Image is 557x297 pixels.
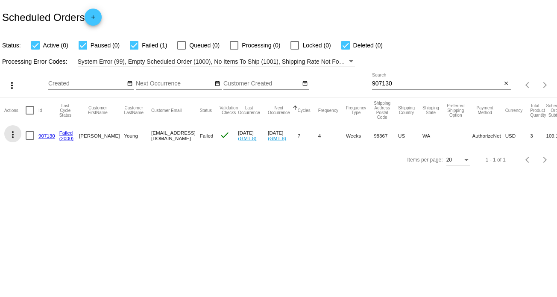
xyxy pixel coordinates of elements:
mat-header-cell: Total Product Quantity [530,97,546,123]
input: Created [48,80,125,87]
button: Change sorting for CustomerEmail [151,108,182,113]
button: Change sorting for CurrencyIso [505,108,523,113]
mat-icon: more_vert [7,80,17,91]
div: 1 - 1 of 1 [486,157,506,163]
span: Deleted (0) [353,40,383,50]
button: Change sorting for LastOccurrenceUtc [238,106,260,115]
button: Next page [536,151,554,168]
mat-icon: check [220,130,230,140]
button: Change sorting for Frequency [318,108,338,113]
span: Status: [2,42,21,49]
mat-cell: WA [422,123,447,148]
mat-icon: add [88,14,98,24]
button: Previous page [519,151,536,168]
mat-header-cell: Actions [4,97,26,123]
button: Change sorting for Cycles [298,108,311,113]
mat-cell: [EMAIL_ADDRESS][DOMAIN_NAME] [151,123,200,148]
mat-header-cell: Validation Checks [220,97,238,123]
mat-cell: Young [124,123,151,148]
mat-icon: close [503,80,509,87]
mat-icon: date_range [214,80,220,87]
button: Change sorting for LastProcessingCycleId [59,103,71,118]
input: Next Occurrence [136,80,213,87]
mat-select: Filter by Processing Error Codes [78,56,355,67]
mat-icon: date_range [302,80,308,87]
mat-cell: 7 [298,123,318,148]
mat-cell: [DATE] [268,123,298,148]
mat-icon: date_range [127,80,133,87]
button: Previous page [519,76,536,94]
input: Customer Created [223,80,300,87]
a: (2000) [59,135,74,141]
mat-cell: [PERSON_NAME] [79,123,124,148]
span: Locked (0) [302,40,331,50]
button: Clear [502,79,511,88]
a: (GMT-8) [238,135,256,141]
button: Change sorting for PaymentMethod.Type [472,106,498,115]
span: 20 [446,157,452,163]
mat-cell: 3 [530,123,546,148]
span: Active (0) [43,40,68,50]
button: Change sorting for NextOccurrenceUtc [268,106,290,115]
div: Items per page: [407,157,443,163]
mat-cell: [DATE] [238,123,268,148]
button: Change sorting for PreferredShippingOption [447,103,465,118]
h2: Scheduled Orders [2,9,102,26]
mat-cell: 4 [318,123,346,148]
input: Search [372,80,502,87]
mat-icon: more_vert [8,129,18,140]
span: Failed (1) [142,40,167,50]
span: Queued (0) [189,40,220,50]
button: Next page [536,76,554,94]
button: Change sorting for CustomerFirstName [79,106,116,115]
mat-cell: 98367 [374,123,398,148]
mat-cell: US [398,123,422,148]
span: Paused (0) [91,40,120,50]
button: Change sorting for Status [200,108,212,113]
a: (GMT-8) [268,135,286,141]
button: Change sorting for ShippingState [422,106,439,115]
span: Failed [200,133,214,138]
mat-cell: Weeks [346,123,374,148]
mat-cell: AuthorizeNet [472,123,505,148]
a: Failed [59,130,73,135]
button: Change sorting for ShippingPostcode [374,101,390,120]
button: Change sorting for CustomerLastName [124,106,144,115]
button: Change sorting for ShippingCountry [398,106,415,115]
mat-select: Items per page: [446,157,470,163]
button: Change sorting for Id [38,108,42,113]
button: Change sorting for FrequencyType [346,106,366,115]
span: Processing Error Codes: [2,58,67,65]
mat-cell: USD [505,123,531,148]
a: 907130 [38,133,55,138]
span: Processing (0) [242,40,280,50]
